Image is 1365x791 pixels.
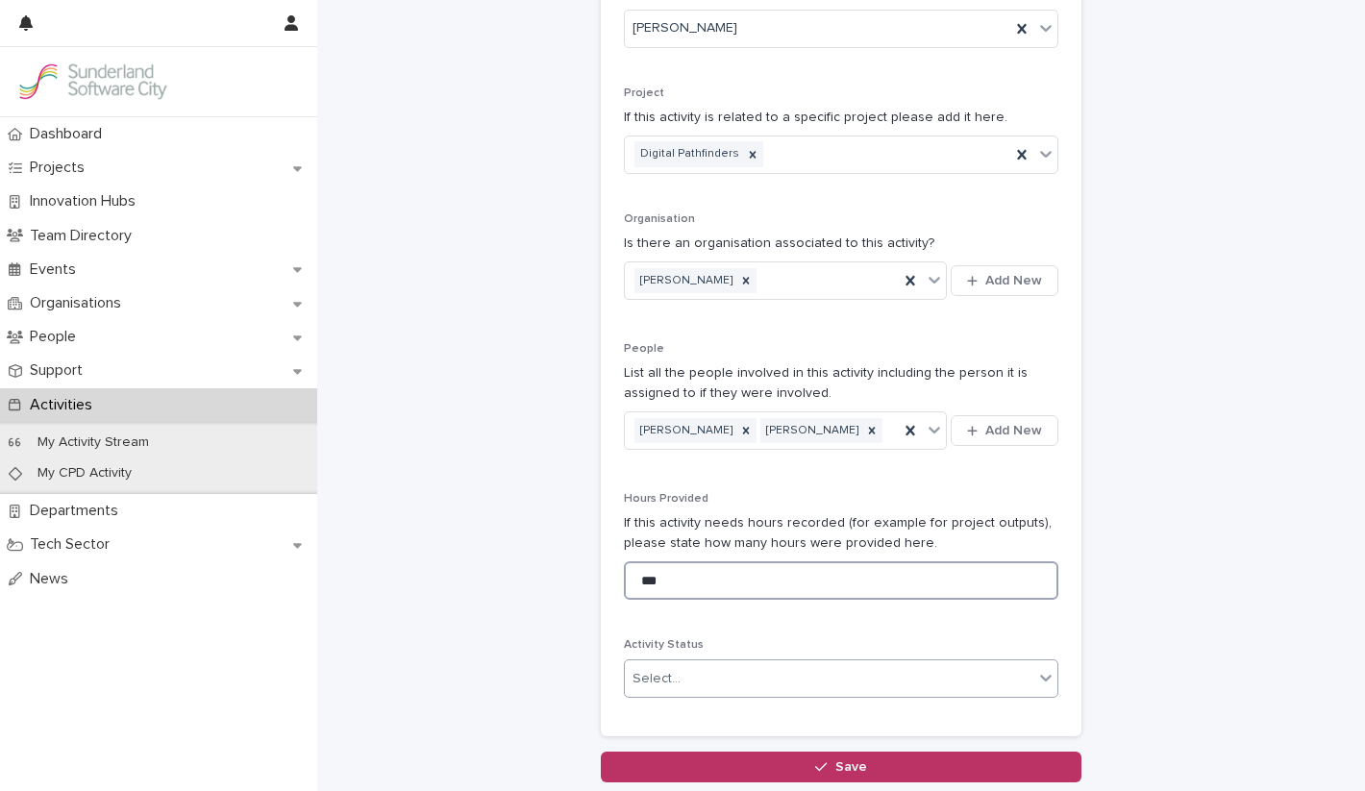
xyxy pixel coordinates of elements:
div: Select... [633,669,681,689]
span: People [624,343,664,355]
p: Organisations [22,294,136,312]
p: If this activity needs hours recorded (for example for project outputs), please state how many ho... [624,513,1058,554]
span: Activity Status [624,639,704,651]
p: My CPD Activity [22,465,147,482]
span: Add New [985,424,1042,437]
p: People [22,328,91,346]
div: [PERSON_NAME] [634,268,735,294]
span: Organisation [624,213,695,225]
p: Innovation Hubs [22,192,151,210]
p: Team Directory [22,227,147,245]
p: Projects [22,159,100,177]
p: Activities [22,396,108,414]
img: Kay6KQejSz2FjblR6DWv [15,62,169,101]
p: Departments [22,502,134,520]
span: Add New [985,274,1042,287]
p: List all the people involved in this activity including the person it is assigned to if they were... [624,363,1058,404]
div: Digital Pathfinders [634,141,742,167]
p: News [22,570,84,588]
button: Add New [951,415,1058,446]
span: [PERSON_NAME] [633,18,737,38]
p: Events [22,260,91,279]
p: Is there an organisation associated to this activity? [624,234,1058,254]
span: Hours Provided [624,493,708,505]
p: Tech Sector [22,535,125,554]
div: [PERSON_NAME] [634,418,735,444]
p: Dashboard [22,125,117,143]
p: My Activity Stream [22,434,164,451]
span: Save [835,760,867,774]
p: If this activity is related to a specific project please add it here. [624,108,1058,128]
p: Support [22,361,98,380]
span: Project [624,87,664,99]
div: [PERSON_NAME] [760,418,861,444]
button: Add New [951,265,1058,296]
button: Save [601,752,1081,782]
